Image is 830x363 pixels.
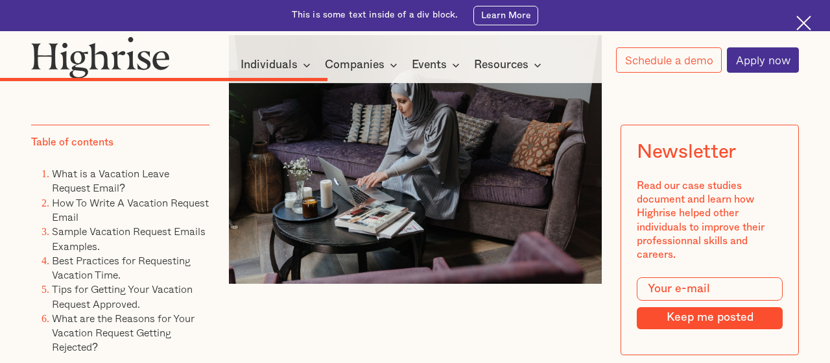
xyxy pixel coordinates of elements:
[637,277,783,329] form: Modal Form
[616,47,722,73] a: Schedule a demo
[473,6,538,26] a: Learn More
[637,277,783,301] input: Your e-mail
[325,57,401,73] div: Companies
[637,141,736,164] div: Newsletter
[241,57,314,73] div: Individuals
[474,57,545,73] div: Resources
[637,179,783,262] div: Read our case studies document and learn how Highrise helped other individuals to improve their p...
[412,57,464,73] div: Events
[325,57,385,73] div: Companies
[474,57,528,73] div: Resources
[727,47,799,73] a: Apply now
[31,136,113,149] div: Table of contents
[292,9,458,21] div: This is some text inside of a div block.
[52,310,195,355] a: What are the Reasons for Your Vacation Request Getting Rejected?
[52,281,193,311] a: Tips for Getting Your Vacation Request Approved.
[52,165,169,195] a: What is a Vacation Leave Request Email?
[52,223,206,253] a: Sample Vacation Request Emails Examples.
[52,194,209,225] a: How To Write A Vacation Request Email
[241,57,298,73] div: Individuals
[637,307,783,329] input: Keep me posted
[229,35,602,284] img: A woman with her laptop
[796,16,811,31] img: Cross icon
[31,36,170,79] img: Highrise logo
[412,57,447,73] div: Events
[52,252,191,282] a: Best Practices for Requesting Vacation Time.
